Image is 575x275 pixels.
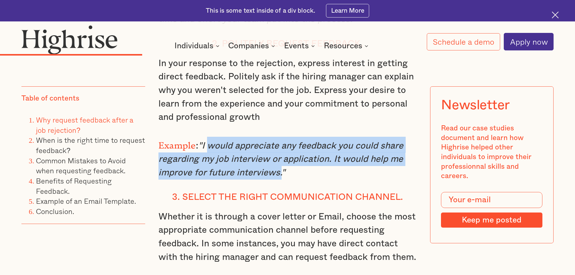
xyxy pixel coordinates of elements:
[284,42,309,50] div: Events
[504,33,554,50] a: Apply now
[228,42,269,50] div: Companies
[441,213,542,228] input: Keep me posted
[158,140,196,146] strong: Example
[36,175,112,197] a: Benefits of Requesting Feedback.
[36,195,136,206] a: Example of an Email Template.
[284,42,317,50] div: Events
[441,124,542,181] div: Read our case studies document and learn how Highrise helped other individuals to improve their p...
[158,210,417,264] p: Whether it is through a cover letter or Email, choose the most appropriate communication channel ...
[36,206,74,217] a: Conclusion.
[552,11,559,18] img: Cross icon
[326,4,369,18] a: Learn More
[441,97,510,113] div: Newsletter
[36,155,126,176] a: Common Mistakes to Avoid when requesting feedback.
[427,33,500,50] a: Schedule a demo
[324,42,370,50] div: Resources
[441,192,542,208] input: Your e-mail
[158,192,417,203] h4: 3. Select the right communication channel.
[21,25,117,54] img: Highrise logo
[158,57,417,124] p: In your response to the rejection, express interest in getting direct feedback. Politely ask if t...
[324,42,362,50] div: Resources
[158,137,417,180] p: :
[158,141,403,177] em: "I would appreciate any feedback you could share regarding my job interview or application. It wo...
[36,134,145,156] a: When is the right time to request feedback?
[228,42,277,50] div: Companies
[206,7,315,15] div: This is some text inside of a div block.
[174,42,213,50] div: Individuals
[174,42,221,50] div: Individuals
[36,114,133,136] a: Why request feedback after a job rejection?
[21,94,79,104] div: Table of contents
[441,192,542,228] form: Modal Form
